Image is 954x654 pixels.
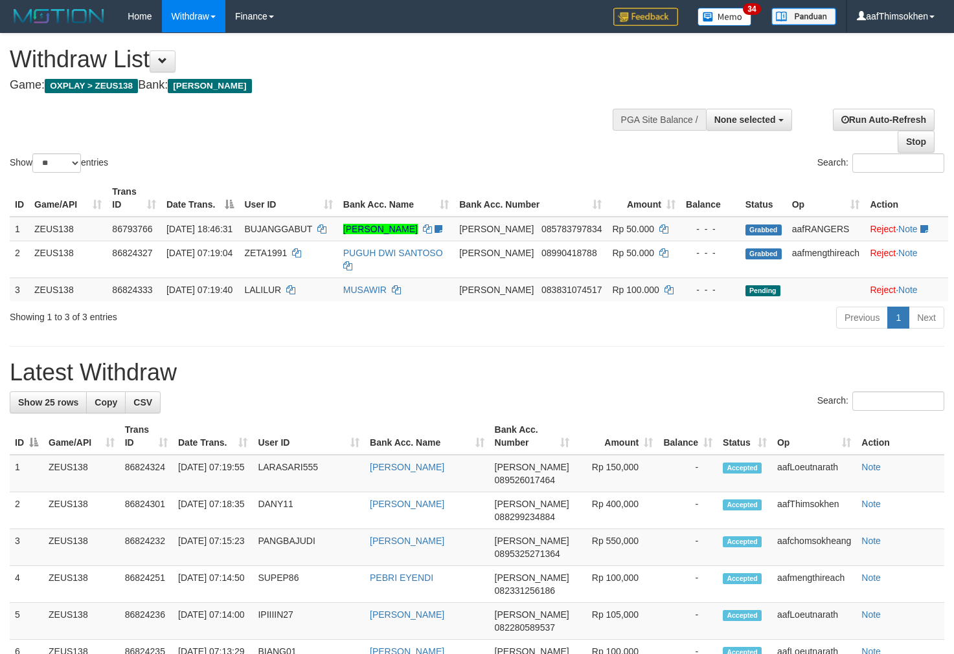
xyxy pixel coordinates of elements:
a: CSV [125,391,161,413]
th: Amount: activate to sort column ascending [607,180,680,217]
th: Bank Acc. Number: activate to sort column ascending [490,418,574,455]
span: 86793766 [112,224,152,234]
span: [DATE] 07:19:40 [166,285,233,295]
td: · [865,278,948,301]
th: Bank Acc. Name: activate to sort column ascending [338,180,454,217]
td: 3 [10,529,43,566]
div: - - - [686,283,735,296]
td: 1 [10,455,43,492]
img: MOTION_logo.png [10,6,108,26]
td: 2 [10,492,43,529]
a: Run Auto-Refresh [833,109,935,131]
td: 3 [10,278,29,301]
td: 2 [10,241,29,278]
div: Showing 1 to 3 of 3 entries [10,305,388,323]
th: Amount: activate to sort column ascending [574,418,658,455]
a: Note [861,609,881,620]
a: Show 25 rows [10,391,87,413]
th: Bank Acc. Number: activate to sort column ascending [454,180,607,217]
td: 5 [10,603,43,640]
input: Search: [852,153,944,173]
td: [DATE] 07:19:55 [173,455,253,492]
th: ID: activate to sort column descending [10,418,43,455]
th: Trans ID: activate to sort column ascending [107,180,161,217]
a: Note [898,285,918,295]
span: None selected [714,114,776,125]
td: Rp 550,000 [574,529,658,566]
span: LALILUR [244,285,281,295]
span: [PERSON_NAME] [459,248,534,258]
span: [DATE] 07:19:04 [166,248,233,258]
span: Copy 088299234884 to clipboard [495,512,555,522]
td: aafRANGERS [787,217,865,241]
span: [PERSON_NAME] [459,285,534,295]
td: Rp 400,000 [574,492,658,529]
th: Bank Acc. Name: activate to sort column ascending [365,418,490,455]
td: ZEUS138 [29,278,107,301]
th: Op: activate to sort column ascending [787,180,865,217]
span: Rp 50.000 [612,248,654,258]
span: [PERSON_NAME] [495,572,569,583]
th: Balance: activate to sort column ascending [658,418,718,455]
a: PEBRI EYENDI [370,572,433,583]
span: Copy 082331256186 to clipboard [495,585,555,596]
td: aafchomsokheang [772,529,856,566]
span: Accepted [723,463,762,474]
span: [PERSON_NAME] [495,462,569,472]
td: 86824251 [120,566,173,603]
div: PGA Site Balance / [613,109,706,131]
h1: Withdraw List [10,47,623,72]
a: [PERSON_NAME] [370,536,444,546]
th: Trans ID: activate to sort column ascending [120,418,173,455]
span: Accepted [723,499,762,510]
span: OXPLAY > ZEUS138 [45,79,138,93]
td: - [658,455,718,492]
a: Reject [870,285,896,295]
span: Rp 50.000 [612,224,654,234]
td: Rp 150,000 [574,455,658,492]
a: Note [861,462,881,472]
a: 1 [887,307,909,329]
span: ZETA1991 [244,248,287,258]
th: Status [740,180,787,217]
td: - [658,529,718,566]
td: · [865,217,948,241]
span: [PERSON_NAME] [495,536,569,546]
a: MUSAWIR [343,285,387,295]
span: Rp 100.000 [612,285,659,295]
td: - [658,603,718,640]
a: Copy [86,391,126,413]
img: panduan.png [771,8,836,25]
span: [PERSON_NAME] [495,499,569,509]
span: 86824327 [112,248,152,258]
th: Game/API: activate to sort column ascending [29,180,107,217]
td: Rp 105,000 [574,603,658,640]
th: Balance [681,180,740,217]
td: - [658,492,718,529]
td: 4 [10,566,43,603]
span: 34 [743,3,760,15]
th: User ID: activate to sort column ascending [239,180,337,217]
img: Feedback.jpg [613,8,678,26]
span: Accepted [723,610,762,621]
td: 1 [10,217,29,241]
span: Show 25 rows [18,397,78,408]
td: ZEUS138 [43,603,120,640]
span: Copy 083831074517 to clipboard [541,285,602,295]
div: - - - [686,246,735,259]
td: aafLoeutnarath [772,455,856,492]
td: [DATE] 07:14:00 [173,603,253,640]
td: [DATE] 07:18:35 [173,492,253,529]
input: Search: [852,391,944,411]
td: SUPEP86 [253,566,365,603]
td: ZEUS138 [43,492,120,529]
th: Date Trans.: activate to sort column ascending [173,418,253,455]
td: · [865,241,948,278]
span: Copy 082280589537 to clipboard [495,622,555,633]
span: Copy [95,397,117,408]
span: BUJANGGABUT [244,224,312,234]
td: ZEUS138 [29,241,107,278]
td: ZEUS138 [43,566,120,603]
td: aafThimsokhen [772,492,856,529]
td: 86824301 [120,492,173,529]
